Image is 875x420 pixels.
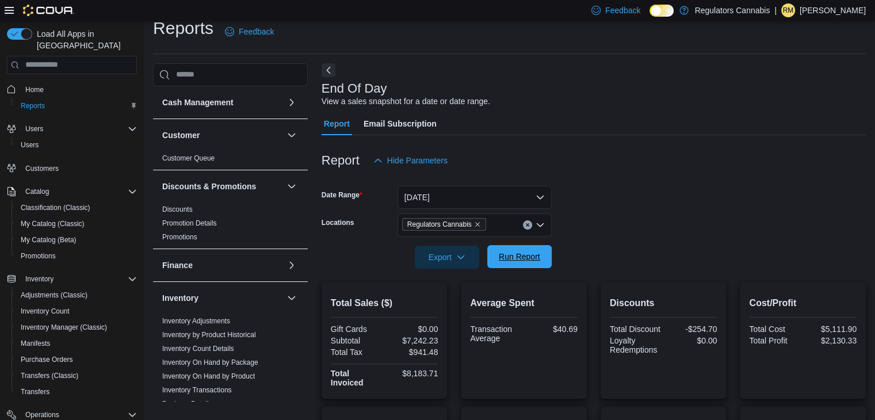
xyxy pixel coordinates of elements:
span: Export [422,246,472,269]
h3: End Of Day [322,82,387,96]
button: [DATE] [398,186,552,209]
a: Promotion Details [162,219,217,227]
div: $8,183.71 [387,369,438,378]
button: Adjustments (Classic) [12,287,142,303]
p: [PERSON_NAME] [800,3,866,17]
span: Adjustments (Classic) [16,288,137,302]
button: Export [415,246,479,269]
button: Open list of options [536,220,545,230]
span: Home [21,82,137,97]
button: Purchase Orders [12,352,142,368]
span: Inventory Manager (Classic) [21,323,107,332]
a: Discounts [162,205,193,213]
button: My Catalog (Classic) [12,216,142,232]
span: Users [25,124,43,133]
button: Transfers (Classic) [12,368,142,384]
button: Cash Management [285,96,299,109]
div: $7,242.23 [387,336,438,345]
div: View a sales snapshot for a date or date range. [322,96,490,108]
span: Manifests [16,337,137,350]
strong: Total Invoiced [331,369,364,387]
a: Inventory Count [16,304,74,318]
span: Inventory by Product Historical [162,330,256,339]
span: Promotions [16,249,137,263]
a: Manifests [16,337,55,350]
span: Purchase Orders [16,353,137,366]
p: | [774,3,777,17]
a: Home [21,83,48,97]
div: Transaction Average [470,324,521,343]
div: $0.00 [387,324,438,334]
span: Promotions [162,232,197,242]
button: My Catalog (Beta) [12,232,142,248]
div: Discounts & Promotions [153,203,308,249]
button: Users [2,121,142,137]
span: Users [21,122,137,136]
p: Regulators Cannabis [694,3,770,17]
button: Next [322,63,335,77]
span: Users [21,140,39,150]
button: Classification (Classic) [12,200,142,216]
div: $40.69 [526,324,578,334]
h1: Reports [153,17,213,40]
span: Hide Parameters [387,155,448,166]
div: $941.48 [387,348,438,357]
span: My Catalog (Classic) [16,217,137,231]
input: Dark Mode [649,5,674,17]
div: $2,130.33 [805,336,857,345]
a: Feedback [220,20,278,43]
span: Operations [25,410,59,419]
span: Customer Queue [162,154,215,163]
button: Inventory Count [12,303,142,319]
button: Finance [162,259,282,271]
a: Adjustments (Classic) [16,288,92,302]
h3: Finance [162,259,193,271]
h3: Inventory [162,292,198,304]
button: Users [12,137,142,153]
span: Inventory Count [21,307,70,316]
button: Clear input [523,220,532,230]
span: Manifests [21,339,50,348]
label: Date Range [322,190,362,200]
a: Package Details [162,400,212,408]
button: Cash Management [162,97,282,108]
button: Finance [285,258,299,272]
span: Inventory Manager (Classic) [16,320,137,334]
div: Subtotal [331,336,382,345]
a: Inventory Transactions [162,386,232,394]
span: Inventory [21,272,137,286]
span: Regulators Cannabis [402,218,486,231]
span: Reports [21,101,45,110]
span: Catalog [21,185,137,198]
span: Reports [16,99,137,113]
span: Transfers (Classic) [16,369,137,383]
a: Customers [21,162,63,175]
span: Feedback [239,26,274,37]
a: Inventory On Hand by Product [162,372,255,380]
span: Adjustments (Classic) [21,291,87,300]
div: Loyalty Redemptions [610,336,661,354]
span: Purchase Orders [21,355,73,364]
h2: Discounts [610,296,717,310]
div: Rachel McLennan [781,3,795,17]
h2: Average Spent [470,296,578,310]
a: Transfers (Classic) [16,369,83,383]
span: Classification (Classic) [16,201,137,215]
button: Inventory [21,272,58,286]
span: Inventory Adjustments [162,316,230,326]
a: Inventory Manager (Classic) [16,320,112,334]
a: Transfers [16,385,54,399]
span: Report [324,112,350,135]
span: Transfers [16,385,137,399]
span: Run Report [499,251,540,262]
span: Feedback [605,5,640,16]
div: Total Cost [749,324,800,334]
a: Promotions [162,233,197,241]
a: Customer Queue [162,154,215,162]
button: Run Report [487,245,552,268]
a: Inventory by Product Historical [162,331,256,339]
button: Inventory [2,271,142,287]
span: RM [783,3,794,17]
a: Inventory Count Details [162,345,234,353]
